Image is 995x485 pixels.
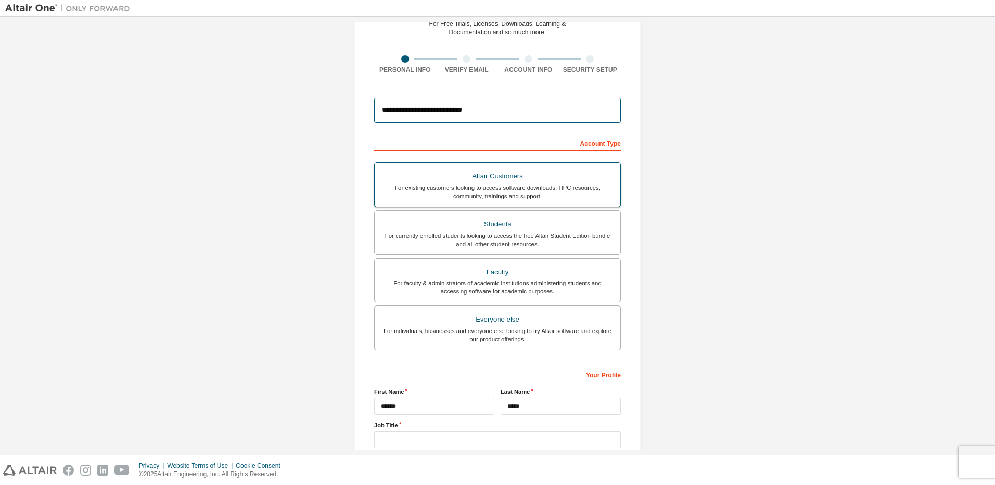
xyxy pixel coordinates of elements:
div: For faculty & administrators of academic institutions administering students and accessing softwa... [381,279,614,296]
div: Altair Customers [381,169,614,184]
div: Account Type [374,134,621,151]
div: Faculty [381,265,614,279]
div: Personal Info [374,66,436,74]
img: altair_logo.svg [3,465,57,476]
img: linkedin.svg [97,465,108,476]
div: Cookie Consent [236,462,286,470]
img: Altair One [5,3,135,14]
div: For existing customers looking to access software downloads, HPC resources, community, trainings ... [381,184,614,200]
div: For individuals, businesses and everyone else looking to try Altair software and explore our prod... [381,327,614,343]
div: Students [381,217,614,232]
img: youtube.svg [114,465,130,476]
label: Job Title [374,421,621,429]
label: First Name [374,388,494,396]
div: Security Setup [559,66,621,74]
img: instagram.svg [80,465,91,476]
div: For currently enrolled students looking to access the free Altair Student Edition bundle and all ... [381,232,614,248]
div: Verify Email [436,66,498,74]
img: facebook.svg [63,465,74,476]
div: Everyone else [381,312,614,327]
div: For Free Trials, Licenses, Downloads, Learning & Documentation and so much more. [429,20,566,36]
div: Website Terms of Use [167,462,236,470]
div: Privacy [139,462,167,470]
p: © 2025 Altair Engineering, Inc. All Rights Reserved. [139,470,287,479]
div: Your Profile [374,366,621,382]
div: Account Info [497,66,559,74]
label: Last Name [501,388,621,396]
